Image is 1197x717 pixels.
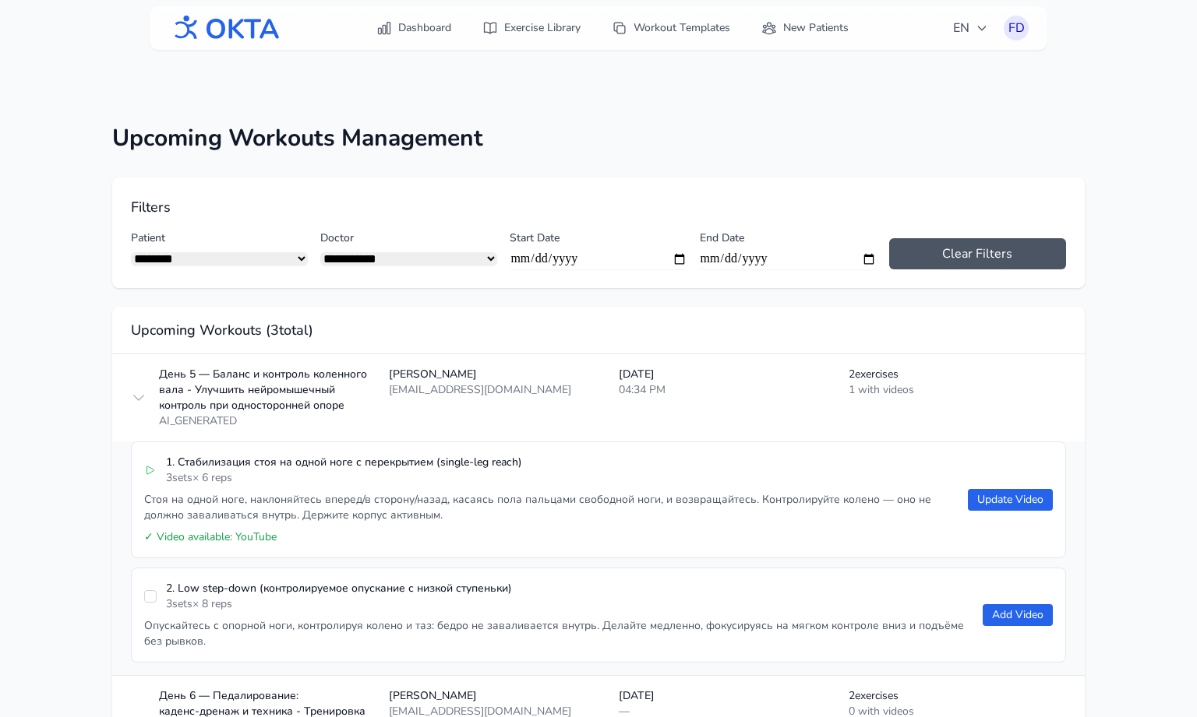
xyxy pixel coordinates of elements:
[320,230,497,246] label: Doctor
[159,413,376,429] div: AI_GENERATED
[389,367,606,382] div: [PERSON_NAME]
[968,489,1053,511] button: Update Video
[144,492,955,523] p: Стоя на одной ноге, наклоняйтесь вперед/в сторону/назад, касаясь пола пальцами свободной ноги, и ...
[112,125,1085,153] h1: Upcoming Workouts Management
[602,14,740,42] a: Workout Templates
[1004,16,1029,40] button: FD
[144,618,970,649] p: Опускайтесь с опорной ноги, контролируя колено и таз: бедро не заваливается внутрь. Делайте медле...
[619,688,836,704] div: [DATE]
[889,238,1066,269] button: Clear Filters
[367,14,461,42] a: Dashboard
[849,688,1066,704] div: 2 exercises
[131,230,308,246] label: Patient
[619,382,836,398] div: 04:34 PM
[389,382,606,398] div: [EMAIL_ADDRESS][DOMAIN_NAME]
[159,367,376,413] div: День 5 — Баланс и контроль коленного вала - Улучшить нейромышечный контроль при односторонней опоре
[166,470,522,486] p: 3 sets × 6 reps
[849,367,1066,382] div: 2 exercises
[944,12,997,44] button: EN
[983,604,1053,626] button: Add Video
[166,455,522,470] h4: 1 . Стабилизация стоя на одной ноге с перекрытием (single‑leg reach)
[700,230,877,246] label: End Date
[953,19,988,37] span: EN
[168,8,281,48] img: OKTA logo
[131,196,1066,218] h2: Filters
[166,581,512,596] h4: 2 . Low step‑down (контролируемое опускание с низкой ступеньки)
[144,529,955,545] div: ✓ Video available: YouTube
[849,382,1066,398] div: 1 with videos
[131,319,1066,341] h2: Upcoming Workouts ( 3 total)
[389,688,606,704] div: [PERSON_NAME]
[619,367,836,382] div: [DATE]
[510,230,687,246] label: Start Date
[752,14,858,42] a: New Patients
[166,596,512,612] p: 3 sets × 8 reps
[473,14,590,42] a: Exercise Library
